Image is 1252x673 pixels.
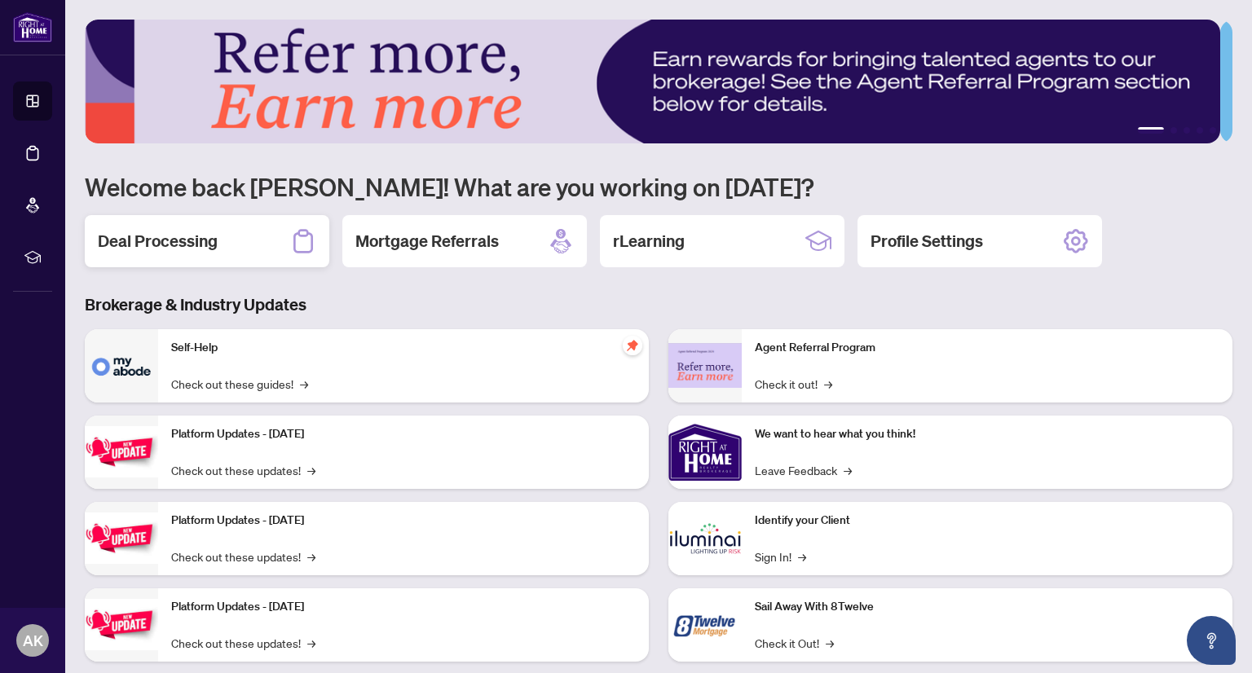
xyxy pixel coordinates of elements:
[300,375,308,393] span: →
[1210,127,1216,134] button: 5
[1197,127,1203,134] button: 4
[668,502,742,575] img: Identify your Client
[755,548,806,565] a: Sign In!→
[755,375,832,393] a: Check it out!→
[623,336,642,355] span: pushpin
[307,548,315,565] span: →
[85,20,1220,143] img: Slide 0
[85,293,1232,316] h3: Brokerage & Industry Updates
[171,461,315,479] a: Check out these updates!→
[755,425,1219,443] p: We want to hear what you think!
[171,598,636,616] p: Platform Updates - [DATE]
[307,461,315,479] span: →
[355,230,499,253] h2: Mortgage Referrals
[1170,127,1177,134] button: 2
[1184,127,1190,134] button: 3
[844,461,852,479] span: →
[1187,616,1236,665] button: Open asap
[755,634,834,652] a: Check it Out!→
[798,548,806,565] span: →
[668,416,742,489] img: We want to hear what you think!
[98,230,218,253] h2: Deal Processing
[13,12,52,42] img: logo
[171,339,636,357] p: Self-Help
[171,634,315,652] a: Check out these updates!→
[824,375,832,393] span: →
[871,230,983,253] h2: Profile Settings
[755,461,852,479] a: Leave Feedback→
[85,512,158,564] img: Platform Updates - July 8, 2025
[755,598,1219,616] p: Sail Away With 8Twelve
[668,588,742,662] img: Sail Away With 8Twelve
[85,599,158,650] img: Platform Updates - June 23, 2025
[826,634,834,652] span: →
[755,339,1219,357] p: Agent Referral Program
[613,230,685,253] h2: rLearning
[171,512,636,530] p: Platform Updates - [DATE]
[668,343,742,388] img: Agent Referral Program
[171,425,636,443] p: Platform Updates - [DATE]
[171,548,315,565] a: Check out these updates!→
[85,329,158,402] img: Self-Help
[23,629,43,652] span: AK
[307,634,315,652] span: →
[171,375,308,393] a: Check out these guides!→
[1138,127,1164,134] button: 1
[85,426,158,477] img: Platform Updates - July 21, 2025
[755,512,1219,530] p: Identify your Client
[85,171,1232,202] h1: Welcome back [PERSON_NAME]! What are you working on [DATE]?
